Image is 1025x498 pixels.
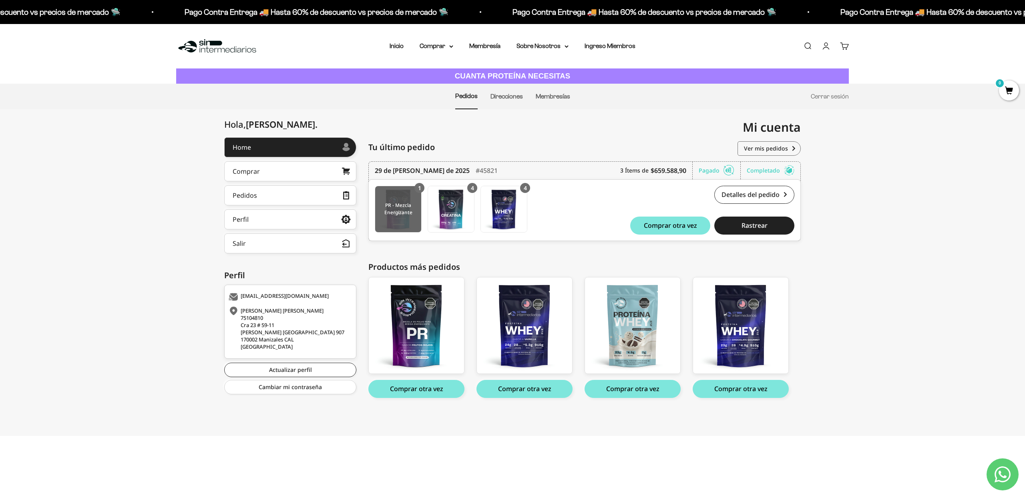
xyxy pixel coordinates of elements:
[811,93,849,100] a: Cerrar sesión
[368,380,464,398] button: Comprar otra vez
[517,41,569,51] summary: Sobre Nosotros
[651,166,686,175] b: $659.588,90
[476,277,573,374] a: Proteína Whey - Vainilla / 2 libras (910g)
[476,380,573,398] button: Comprar otra vez
[315,118,318,130] span: .
[233,240,246,247] div: Salir
[428,186,474,232] img: Translation missing: es.Creatina Monohidrato
[477,277,572,373] img: whey_vainilla_front_1_808bbad8-c402-4f8a-9e09-39bf23c86e38_large.png
[476,162,498,179] div: #45821
[693,277,789,374] a: Proteína Whey - Chocolate / 2 libras (910g)
[743,119,801,135] span: Mi cuenta
[229,307,350,350] div: [PERSON_NAME] [PERSON_NAME] 75104810 Cra 23 # 59-11 [PERSON_NAME] [GEOGRAPHIC_DATA] 907 170002 Ma...
[375,186,421,232] img: Translation missing: es.PR - Mezcla Energizante
[224,269,356,281] div: Perfil
[414,183,424,193] div: 1
[420,41,453,51] summary: Comprar
[368,277,464,374] a: PR - Mezcla Energizante
[536,93,570,100] a: Membresías
[375,166,470,175] time: 29 de [PERSON_NAME] de 2025
[714,186,794,204] a: Detalles del pedido
[469,42,500,49] a: Membresía
[233,168,260,175] div: Comprar
[233,216,249,223] div: Perfil
[224,363,356,377] a: Actualizar perfil
[224,185,356,205] a: Pedidos
[999,87,1019,96] a: 0
[585,277,681,374] a: Proteína Whey - Cookies & Cream - Cookies & Cream / 2 libras (910g)
[742,222,768,229] span: Rastrear
[224,161,356,181] a: Comprar
[224,233,356,253] button: Salir
[233,192,257,199] div: Pedidos
[229,293,350,301] div: [EMAIL_ADDRESS][DOMAIN_NAME]
[630,217,710,235] button: Comprar otra vez
[747,162,794,179] div: Completado
[585,277,680,373] img: whey-cc_2LBS_large.png
[644,222,697,229] span: Comprar otra vez
[455,92,478,99] a: Pedidos
[490,93,523,100] a: Direcciones
[714,217,794,235] button: Rastrear
[455,72,571,80] strong: CUANTA PROTEÍNA NECESITAS
[699,162,741,179] div: Pagado
[995,78,1005,88] mark: 0
[428,186,474,233] a: Creatina Monohidrato
[224,380,356,394] a: Cambiar mi contraseña
[153,6,417,18] p: Pago Contra Entrega 🚚 Hasta 60% de descuento vs precios de mercado 🛸
[233,144,251,151] div: Home
[368,261,801,273] div: Productos más pedidos
[224,137,356,157] a: Home
[738,141,801,156] a: Ver mis pedidos
[467,183,477,193] div: 4
[369,277,464,373] img: pr_front_large.png
[520,183,530,193] div: 4
[176,68,849,84] a: CUANTA PROTEÍNA NECESITAS
[224,209,356,229] a: Perfil
[375,186,422,233] a: PR - Mezcla Energizante
[224,119,318,129] div: Hola,
[693,277,788,373] img: whey-chocolate_2LB-front_large.png
[480,186,527,233] a: Proteína Whey - Vainilla / 2 libras (910g)
[693,380,789,398] button: Comprar otra vez
[390,42,404,49] a: Inicio
[481,6,745,18] p: Pago Contra Entrega 🚚 Hasta 60% de descuento vs precios de mercado 🛸
[620,162,693,179] div: 3 Ítems de
[585,42,635,49] a: Ingreso Miembros
[368,141,435,153] span: Tu último pedido
[585,380,681,398] button: Comprar otra vez
[246,118,318,130] span: [PERSON_NAME]
[481,186,527,232] img: Translation missing: es.Proteína Whey - Vainilla / 2 libras (910g)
